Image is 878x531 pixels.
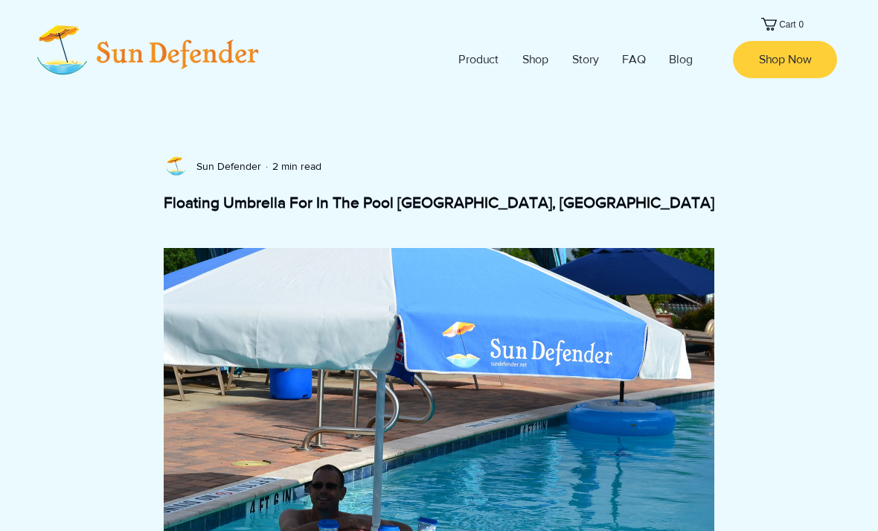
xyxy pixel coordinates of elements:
[510,41,560,78] a: Shop
[565,41,606,78] p: Story
[615,41,653,78] p: FAQ
[272,160,321,172] span: 2 min read
[759,51,812,68] span: Shop Now
[657,41,704,78] a: Blog
[661,41,700,78] p: Blog
[164,191,714,213] h1: Floating Umbrella For In The Pool [GEOGRAPHIC_DATA], [GEOGRAPHIC_DATA]
[560,41,610,78] a: Story
[610,41,657,78] a: FAQ
[425,41,725,78] nav: Site
[761,18,809,31] a: Cart with 0 items
[779,19,796,30] text: Cart
[798,19,804,30] text: 0
[446,41,510,78] a: Product
[733,41,837,78] a: Shop Now
[515,41,556,78] p: Shop
[451,41,506,78] p: Product
[23,18,260,82] img: Sun_Defender.png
